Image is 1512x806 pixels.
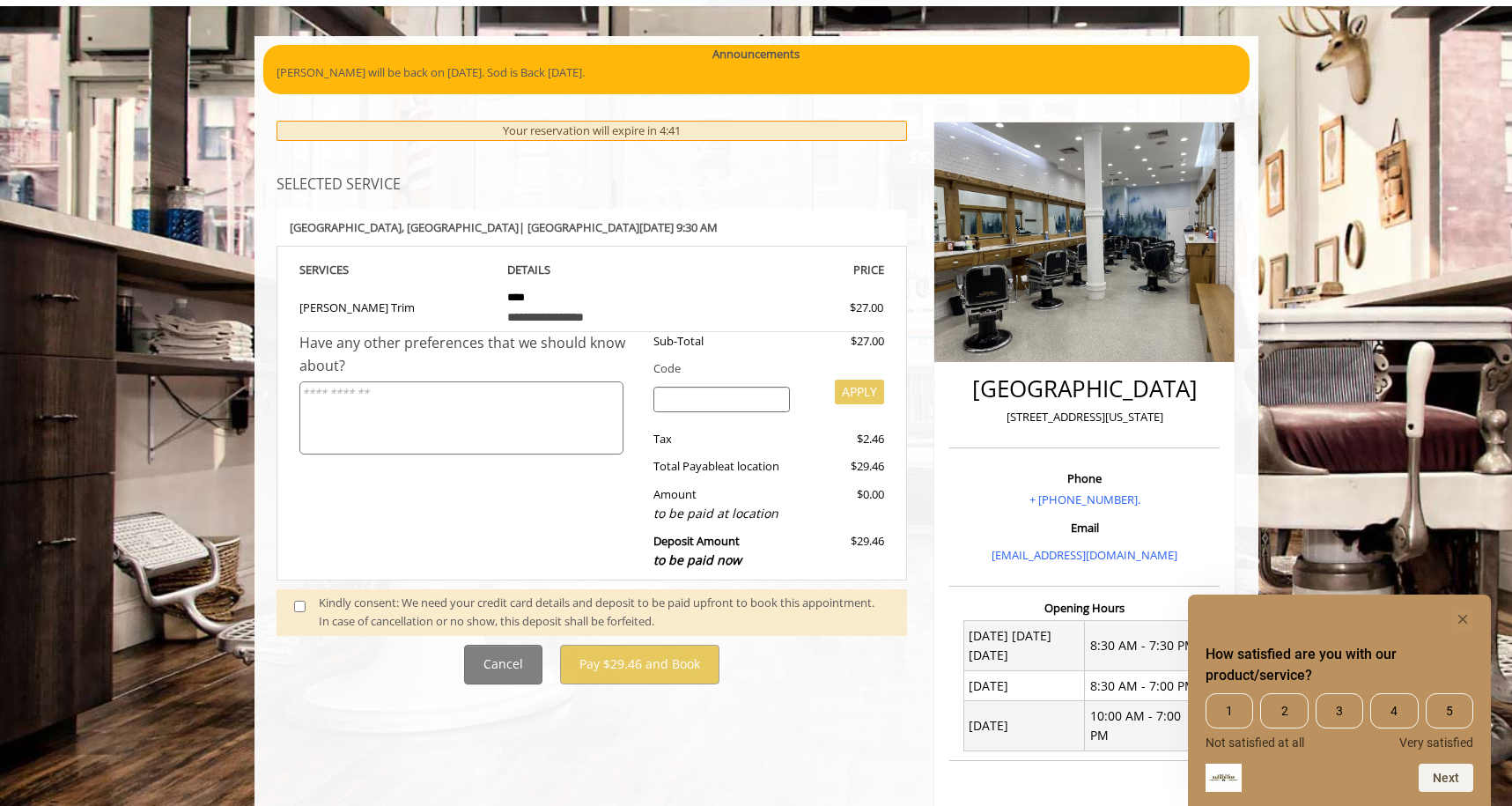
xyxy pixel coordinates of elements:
[1029,492,1140,507] a: + [PHONE_NUMBER].
[653,533,741,568] b: Deposit Amount
[1426,693,1473,728] span: 5
[803,457,884,476] div: $29.46
[786,299,883,317] div: $27.00
[560,645,719,684] button: Pay $29.46 and Book
[1085,701,1206,751] td: 10:00 AM - 7:00 PM
[277,63,1236,82] p: [PERSON_NAME] will be back on [DATE]. Sod is Back [DATE].
[724,458,779,474] span: at location
[494,260,690,280] th: DETAILS
[1206,644,1473,686] h2: How satisfied are you with our product/service? Select an option from 1 to 5, with 1 being Not sa...
[954,521,1215,534] h3: Email
[954,472,1215,484] h3: Phone
[949,602,1220,614] h3: Opening Hours
[640,430,803,448] div: Tax
[319,594,889,631] div: Kindly consent: We need your credit card details and deposit to be paid upfront to book this appo...
[803,332,884,351] div: $27.00
[803,485,884,523] div: $0.00
[1452,609,1473,630] button: Hide survey
[640,457,803,476] div: Total Payable
[277,121,908,141] div: Your reservation will expire in 4:41
[653,551,741,568] span: to be paid now
[1206,693,1253,728] span: 1
[954,408,1215,426] p: [STREET_ADDRESS][US_STATE]
[954,376,1215,402] h2: [GEOGRAPHIC_DATA]
[277,177,908,193] h3: SELECTED SERVICE
[299,332,641,377] div: Have any other preferences that we should know about?
[1206,736,1304,750] span: Not satisfied at all
[299,280,495,332] td: [PERSON_NAME] Trim
[1206,609,1473,792] div: How satisfied are you with our product/service? Select an option from 1 to 5, with 1 being Not sa...
[1206,693,1473,750] div: How satisfied are you with our product/service? Select an option from 1 to 5, with 1 being Not sa...
[963,621,1085,671] td: [DATE] [DATE] [DATE]
[1419,764,1473,792] button: Next question
[992,547,1177,563] a: [EMAIL_ADDRESS][DOMAIN_NAME]
[1399,736,1473,750] span: Very satisfied
[1085,621,1206,671] td: 8:30 AM - 7:30 PM
[963,671,1085,701] td: [DATE]
[640,359,884,378] div: Code
[712,45,800,63] b: Announcements
[640,332,803,351] div: Sub-Total
[690,260,885,280] th: PRICE
[963,701,1085,751] td: [DATE]
[803,430,884,448] div: $2.46
[835,380,884,404] button: APPLY
[343,262,349,277] span: S
[640,485,803,523] div: Amount
[290,219,718,235] b: [GEOGRAPHIC_DATA] | [GEOGRAPHIC_DATA][DATE] 9:30 AM
[1260,693,1308,728] span: 2
[1316,693,1363,728] span: 3
[402,219,519,235] span: , [GEOGRAPHIC_DATA]
[1370,693,1418,728] span: 4
[653,504,790,523] div: to be paid at location
[1085,671,1206,701] td: 8:30 AM - 7:00 PM
[299,260,495,280] th: SERVICE
[803,532,884,570] div: $29.46
[464,645,542,684] button: Cancel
